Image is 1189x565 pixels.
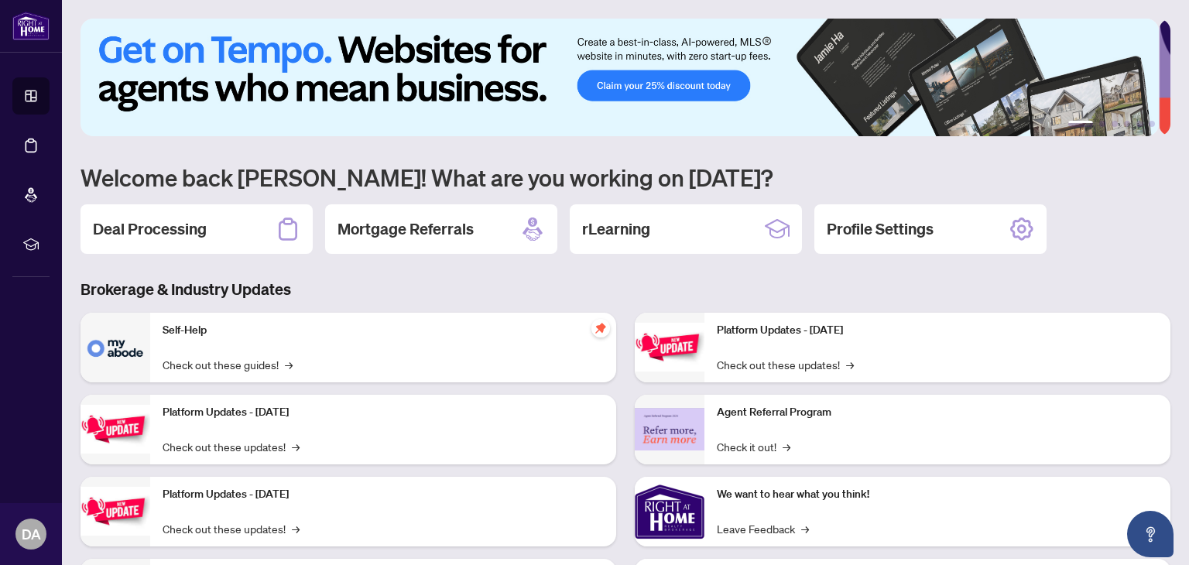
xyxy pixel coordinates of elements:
button: 5 [1136,121,1143,127]
a: Leave Feedback→ [717,520,809,537]
img: Slide 0 [81,19,1159,136]
img: Platform Updates - July 21, 2025 [81,487,150,536]
h2: Mortgage Referrals [338,218,474,240]
img: logo [12,12,50,40]
span: → [801,520,809,537]
a: Check out these updates!→ [163,520,300,537]
h1: Welcome back [PERSON_NAME]! What are you working on [DATE]? [81,163,1170,192]
span: → [292,438,300,455]
p: Agent Referral Program [717,404,1158,421]
button: 6 [1149,121,1155,127]
img: Platform Updates - September 16, 2025 [81,405,150,454]
span: → [846,356,854,373]
h3: Brokerage & Industry Updates [81,279,1170,300]
button: 1 [1068,121,1093,127]
a: Check out these updates!→ [163,438,300,455]
h2: Deal Processing [93,218,207,240]
a: Check out these guides!→ [163,356,293,373]
span: → [292,520,300,537]
a: Check it out!→ [717,438,790,455]
span: → [285,356,293,373]
p: Platform Updates - [DATE] [717,322,1158,339]
p: Self-Help [163,322,604,339]
p: Platform Updates - [DATE] [163,404,604,421]
span: DA [22,523,41,545]
p: Platform Updates - [DATE] [163,486,604,503]
img: Agent Referral Program [635,408,704,450]
button: Open asap [1127,511,1174,557]
img: Self-Help [81,313,150,382]
img: Platform Updates - June 23, 2025 [635,323,704,372]
button: 3 [1112,121,1118,127]
h2: rLearning [582,218,650,240]
button: 4 [1124,121,1130,127]
a: Check out these updates!→ [717,356,854,373]
p: We want to hear what you think! [717,486,1158,503]
span: → [783,438,790,455]
span: pushpin [591,319,610,337]
h2: Profile Settings [827,218,934,240]
button: 2 [1099,121,1105,127]
img: We want to hear what you think! [635,477,704,546]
